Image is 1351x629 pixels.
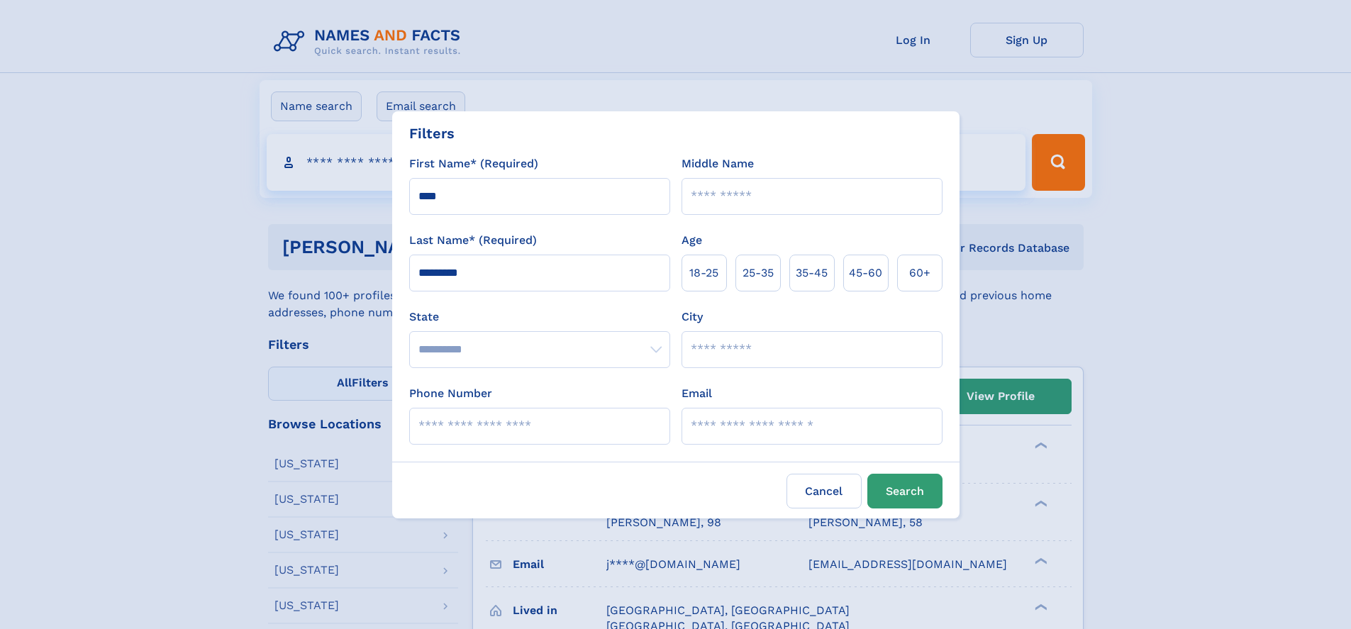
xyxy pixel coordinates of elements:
span: 25‑35 [743,265,774,282]
label: Phone Number [409,385,492,402]
span: 45‑60 [849,265,882,282]
label: City [682,308,703,325]
label: First Name* (Required) [409,155,538,172]
span: 35‑45 [796,265,828,282]
label: Last Name* (Required) [409,232,537,249]
span: 60+ [909,265,930,282]
label: Middle Name [682,155,754,172]
label: Email [682,385,712,402]
button: Search [867,474,943,508]
label: State [409,308,670,325]
label: Cancel [786,474,862,508]
div: Filters [409,123,455,144]
span: 18‑25 [689,265,718,282]
label: Age [682,232,702,249]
